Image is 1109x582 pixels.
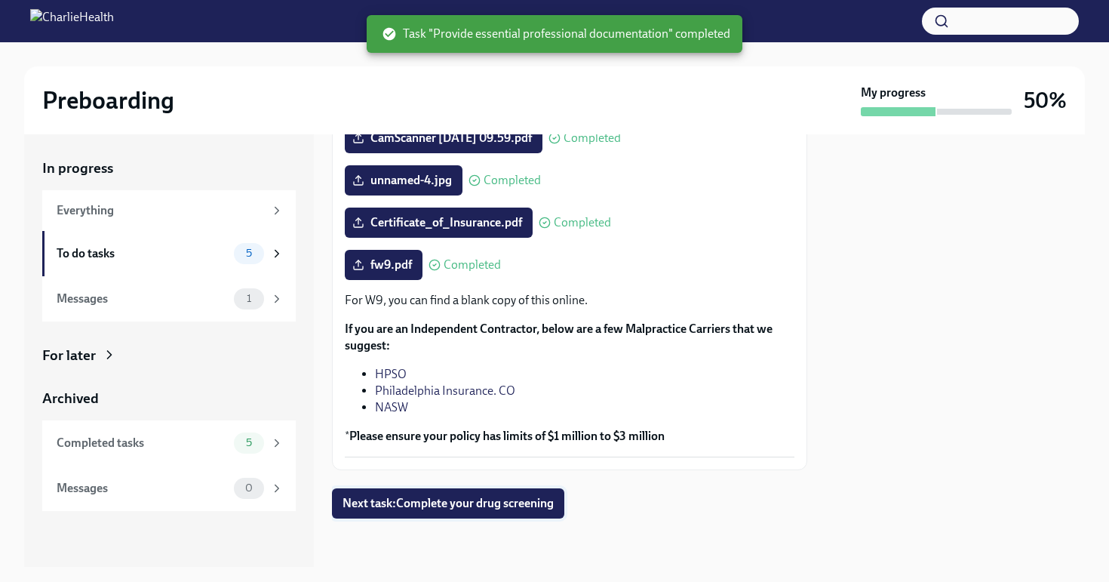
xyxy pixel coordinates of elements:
div: Messages [57,480,228,497]
a: Archived [42,389,296,408]
label: Certificate_of_Insurance.pdf [345,208,533,238]
span: fw9.pdf [355,257,412,273]
a: NASW [375,400,408,414]
a: Completed tasks5 [42,420,296,466]
strong: My progress [861,85,926,101]
span: unnamed-4.jpg [355,173,452,188]
a: HPSO [375,367,407,381]
a: Messages1 [42,276,296,322]
div: Completed tasks [57,435,228,451]
span: Completed [484,174,541,186]
span: Completed [444,259,501,271]
a: In progress [42,159,296,178]
strong: Please ensure your policy has limits of $1 million to $3 million [349,429,665,443]
div: Everything [57,202,264,219]
span: Completed [564,132,621,144]
label: unnamed-4.jpg [345,165,462,196]
span: Certificate_of_Insurance.pdf [355,215,522,230]
p: For W9, you can find a blank copy of this online. [345,292,794,309]
span: CamScanner [DATE] 09.59.pdf [355,131,532,146]
a: Messages0 [42,466,296,511]
span: Task "Provide essential professional documentation" completed [382,26,730,42]
a: For later [42,346,296,365]
div: Messages [57,291,228,307]
span: 5 [237,437,261,448]
a: Everything [42,190,296,231]
label: fw9.pdf [345,250,422,280]
h2: Preboarding [42,85,174,115]
span: 5 [237,248,261,259]
span: 0 [236,482,262,494]
strong: If you are an Independent Contractor, below are a few Malpractice Carriers that we suggest: [345,322,773,353]
label: CamScanner [DATE] 09.59.pdf [345,123,542,153]
a: To do tasks5 [42,231,296,276]
span: 1 [238,293,260,304]
div: For later [42,346,96,365]
span: Next task : Complete your drug screening [343,496,554,511]
a: Philadelphia Insurance. CO [375,383,515,398]
span: Completed [554,217,611,229]
div: To do tasks [57,245,228,262]
img: CharlieHealth [30,9,114,33]
h3: 50% [1024,87,1067,114]
button: Next task:Complete your drug screening [332,488,564,519]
